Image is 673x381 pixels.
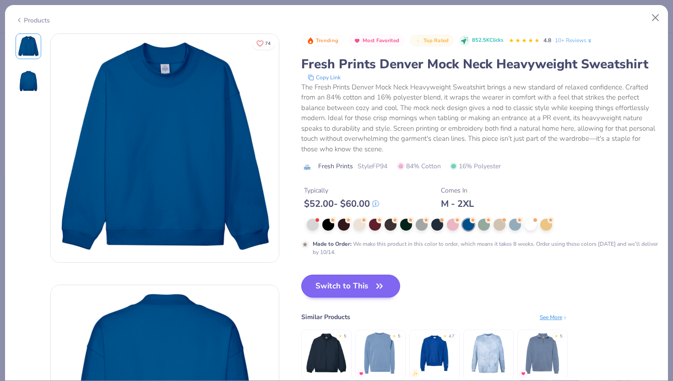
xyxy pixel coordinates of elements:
img: Fresh Prints Aspen Heavyweight Quarter-Zip [304,331,348,375]
span: 4.8 [543,37,551,44]
img: Champion Adult Reverse Weave® Crew [412,331,456,375]
div: ★ [338,333,342,337]
button: copy to clipboard [305,73,343,82]
img: Front [17,35,39,57]
div: ★ [554,333,558,337]
img: Most Favorited sort [353,37,361,44]
span: Top Rated [423,38,449,43]
span: 84% Cotton [397,161,441,171]
div: Comes In [441,186,474,195]
button: Badge Button [410,35,454,47]
button: Close [647,9,664,27]
img: Comfort Colors Adult Color Blast Crewneck Sweatshirt [467,331,510,375]
div: Typically [304,186,379,195]
img: Comfort Colors Adult Quarter-Zip Sweatshirt [521,331,564,375]
button: Like [252,37,275,50]
div: ★ [443,333,447,337]
img: brand logo [301,163,314,171]
div: ★ [392,333,396,337]
div: Products [16,16,50,25]
button: Switch to This [301,275,401,298]
div: 5 [398,333,400,340]
div: M - 2XL [441,198,474,210]
button: Badge Button [349,35,404,47]
div: 4.8 Stars [509,33,540,48]
div: We make this product in this color to order, which means it takes 8 weeks. Order using these colo... [313,240,658,256]
span: Most Favorited [363,38,399,43]
span: 852.5K Clicks [472,37,503,44]
div: $ 52.00 - $ 60.00 [304,198,379,210]
img: Top Rated sort [414,37,422,44]
div: Fresh Prints Denver Mock Neck Heavyweight Sweatshirt [301,55,658,73]
div: 5 [344,333,346,340]
img: Trending sort [307,37,314,44]
img: newest.gif [412,371,418,376]
img: Independent Trading Co. Heavyweight Pigment-Dyed Sweatshirt [358,331,402,375]
div: 5 [560,333,562,340]
div: The Fresh Prints Denver Mock Neck Heavyweight Sweatshirt brings a new standard of relaxed confide... [301,82,658,155]
span: 74 [265,41,271,46]
img: MostFav.gif [358,371,364,376]
div: 4.7 [449,333,454,340]
strong: Made to Order : [313,240,352,248]
div: See More [540,313,568,321]
span: 16% Polyester [450,161,501,171]
div: Similar Products [301,312,350,322]
img: MostFav.gif [521,371,526,376]
span: Fresh Prints [318,161,353,171]
span: Trending [316,38,338,43]
button: Badge Button [302,35,343,47]
a: 10+ Reviews [555,36,593,44]
img: Back [17,70,39,92]
span: Style FP94 [358,161,387,171]
img: Front [51,34,279,262]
